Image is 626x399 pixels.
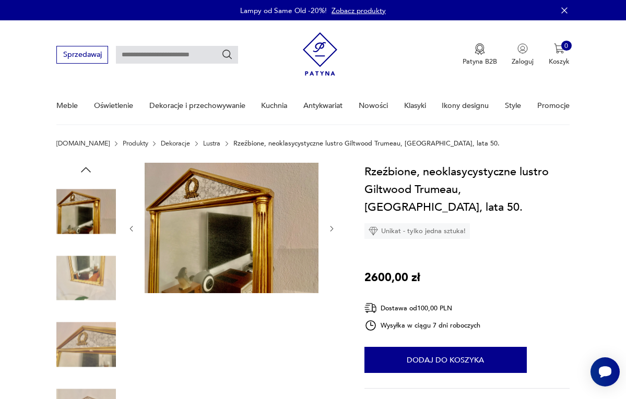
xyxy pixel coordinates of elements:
a: Dekoracje i przechowywanie [149,88,245,124]
img: Ikona medalu [475,43,485,55]
a: Nowości [359,88,388,124]
div: Wysyłka w ciągu 7 dni roboczych [364,319,480,332]
button: 0Koszyk [549,43,570,66]
img: Zdjęcie produktu Rzeźbione, neoklasycystyczne lustro Giltwood Trumeau, Włochy, lata 50. [56,248,116,308]
div: Dostawa od 100,00 PLN [364,301,480,315]
a: Dekoracje [161,140,190,147]
p: Lampy od Same Old -20%! [240,6,327,16]
p: Patyna B2B [463,57,497,66]
img: Zdjęcie produktu Rzeźbione, neoklasycystyczne lustro Giltwood Trumeau, Włochy, lata 50. [145,163,319,294]
button: Dodaj do koszyka [364,347,527,373]
img: Ikona diamentu [369,226,378,236]
div: 0 [561,41,572,51]
button: Zaloguj [512,43,534,66]
a: Produkty [123,140,148,147]
a: Promocje [537,88,570,124]
a: Oświetlenie [94,88,133,124]
button: Szukaj [221,49,233,61]
button: Patyna B2B [463,43,497,66]
p: Rzeźbione, neoklasycystyczne lustro Giltwood Trumeau, [GEOGRAPHIC_DATA], lata 50. [233,140,500,147]
img: Patyna - sklep z meblami i dekoracjami vintage [303,29,338,79]
p: Zaloguj [512,57,534,66]
a: Meble [56,88,78,124]
img: Zdjęcie produktu Rzeźbione, neoklasycystyczne lustro Giltwood Trumeau, Włochy, lata 50. [56,182,116,241]
a: Style [505,88,521,124]
a: Lustra [203,140,220,147]
a: Antykwariat [303,88,342,124]
img: Ikona dostawy [364,301,377,315]
p: Koszyk [549,57,570,66]
a: Zobacz produkty [332,6,386,16]
img: Ikonka użytkownika [517,43,528,54]
iframe: Smartsupp widget button [590,357,620,386]
a: Kuchnia [261,88,287,124]
a: Ikony designu [442,88,489,124]
h1: Rzeźbione, neoklasycystyczne lustro Giltwood Trumeau, [GEOGRAPHIC_DATA], lata 50. [364,163,570,216]
div: Unikat - tylko jedna sztuka! [364,223,470,239]
p: 2600,00 zł [364,269,420,286]
a: [DOMAIN_NAME] [56,140,110,147]
img: Zdjęcie produktu Rzeźbione, neoklasycystyczne lustro Giltwood Trumeau, Włochy, lata 50. [56,315,116,374]
a: Sprzedawaj [56,52,108,58]
a: Klasyki [404,88,426,124]
button: Sprzedawaj [56,46,108,63]
a: Ikona medaluPatyna B2B [463,43,497,66]
img: Ikona koszyka [554,43,564,54]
